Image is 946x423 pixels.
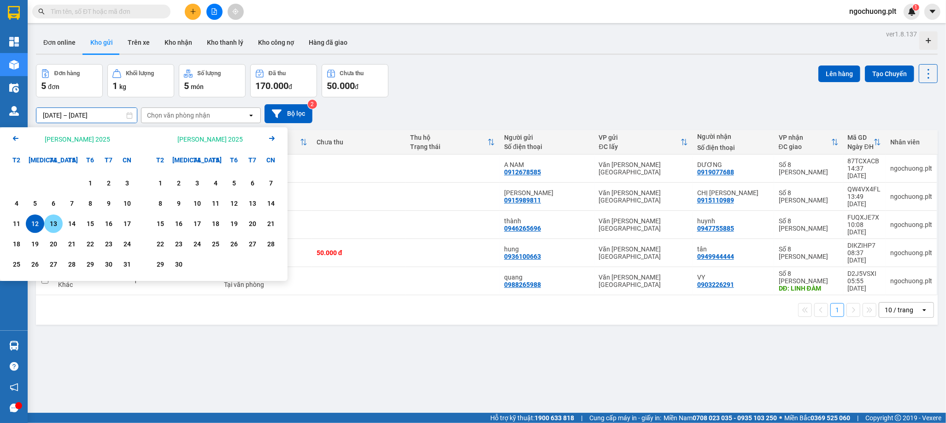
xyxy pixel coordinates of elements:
div: 21 [65,238,78,250]
div: 25 [10,259,23,270]
th: Toggle SortBy [843,130,886,155]
div: 10:08 [DATE] [848,221,881,236]
div: Choose Thứ Sáu, tháng 08 22 2025. It's available. [81,235,100,253]
button: Chưa thu50.000đ [322,64,388,97]
div: Choose Thứ Ba, tháng 08 5 2025. It's available. [26,194,44,213]
div: 2 [172,178,185,189]
div: 22 [154,238,167,250]
div: Choose Thứ Năm, tháng 09 25 2025. It's available. [206,235,225,253]
div: 13:49 [DATE] [848,193,881,208]
th: Toggle SortBy [594,130,693,155]
span: 1 [112,80,118,91]
span: aim [232,8,239,15]
div: 27 [246,238,259,250]
div: 14:37 [DATE] [848,165,881,179]
div: 12 [228,198,241,209]
div: Choose Thứ Tư, tháng 09 10 2025. It's available. [188,194,206,213]
div: Choose Thứ Năm, tháng 09 18 2025. It's available. [206,214,225,233]
button: Tạo Chuyến [865,66,914,82]
div: Choose Thứ Bảy, tháng 08 16 2025. It's available. [100,214,118,233]
div: 4 [10,198,23,209]
div: 0988265988 [504,281,541,288]
div: 10 / trang [885,305,913,315]
svg: open [921,306,928,314]
div: Số lượng [197,70,221,77]
svg: open [247,112,255,119]
button: Next month. [266,133,277,145]
img: icon-new-feature [908,7,916,16]
div: 15 [84,218,97,229]
span: plus [190,8,196,15]
div: 13 [246,198,259,209]
div: ngochuong.plt [890,277,932,285]
div: 26 [228,238,241,250]
img: warehouse-icon [9,83,19,93]
div: Văn [PERSON_NAME][GEOGRAPHIC_DATA] [599,245,688,260]
div: Choose Thứ Hai, tháng 08 25 2025. It's available. [7,255,26,274]
div: Choose Thứ Tư, tháng 08 20 2025. It's available. [44,235,63,253]
div: Choose Thứ Sáu, tháng 08 1 2025. It's available. [81,174,100,192]
span: 1 [914,4,917,11]
span: món [191,83,204,90]
div: Choose Thứ Tư, tháng 09 24 2025. It's available. [188,235,206,253]
span: 50.000 [327,80,355,91]
div: Đơn hàng [54,70,80,77]
div: Choose Thứ Năm, tháng 09 4 2025. It's available. [206,174,225,192]
button: Kho nhận [157,31,200,54]
div: Choose Chủ Nhật, tháng 09 7 2025. It's available. [262,174,280,192]
div: Choose Thứ Tư, tháng 08 6 2025. It's available. [44,194,63,213]
div: Choose Thứ Bảy, tháng 08 2 2025. It's available. [100,174,118,192]
span: | [581,413,582,423]
div: Choose Thứ Bảy, tháng 08 30 2025. It's available. [100,255,118,274]
div: Đã thu [269,70,286,77]
div: Choose Thứ Sáu, tháng 08 8 2025. It's available. [81,194,100,213]
div: 4 [209,178,222,189]
div: 8 [154,198,167,209]
div: 14 [264,198,277,209]
div: [PERSON_NAME] 2025 [45,135,110,144]
div: Nhân viên [890,138,932,146]
span: 5 [41,80,46,91]
button: Đơn hàng5đơn [36,64,103,97]
div: 10 [191,198,204,209]
div: D2J5VSXI [848,270,881,277]
div: Choose Thứ Bảy, tháng 09 13 2025. It's available. [243,194,262,213]
div: Choose Chủ Nhật, tháng 08 17 2025. It's available. [118,214,136,233]
div: ĐC lấy [599,143,681,150]
div: Số điện thoại [504,143,590,150]
div: T2 [151,151,170,169]
button: plus [185,4,201,20]
div: Choose Chủ Nhật, tháng 08 24 2025. It's available. [118,235,136,253]
div: 8 [84,198,97,209]
div: 08:37 [DATE] [848,249,881,264]
div: ngochuong.plt [890,165,932,172]
div: 13 [47,218,60,229]
img: logo-vxr [8,6,20,20]
div: 24 [191,238,204,250]
input: Tìm tên, số ĐT hoặc mã đơn [51,6,159,17]
div: VP nhận [779,134,831,141]
div: Choose Thứ Tư, tháng 08 27 2025. It's available. [44,255,63,274]
div: 14 [65,218,78,229]
div: CHỊ HÀ [697,189,770,197]
div: Choose Thứ Ba, tháng 08 26 2025. It's available. [26,255,44,274]
div: Choose Thứ Hai, tháng 08 4 2025. It's available. [7,194,26,213]
span: file-add [211,8,217,15]
div: 23 [172,238,185,250]
strong: 0708 023 035 - 0935 103 250 [693,414,777,422]
div: huynh [697,217,770,225]
div: 7 [264,178,277,189]
div: ngochuong.plt [890,193,932,200]
span: đ [355,83,358,90]
div: 16 [172,218,185,229]
div: 7 [65,198,78,209]
div: 05:55 [DATE] [848,277,881,292]
div: 21 [264,218,277,229]
div: 0919077688 [697,168,734,176]
div: ver 1.8.137 [886,29,917,39]
div: Choose Thứ Hai, tháng 08 11 2025. It's available. [7,214,26,233]
span: notification [10,383,18,392]
div: Văn [PERSON_NAME][GEOGRAPHIC_DATA] [599,217,688,232]
div: Tại văn phòng [224,281,307,288]
div: 19 [228,218,241,229]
